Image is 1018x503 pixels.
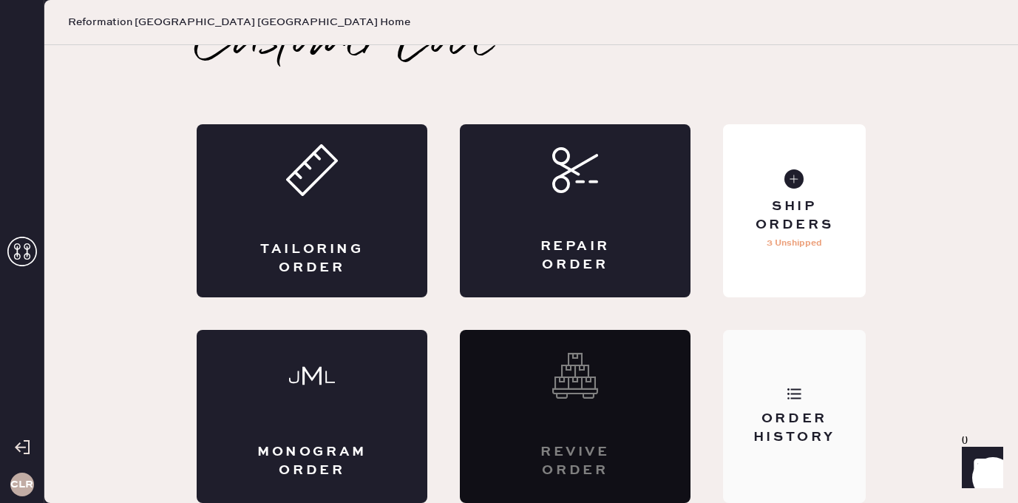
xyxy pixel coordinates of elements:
[256,240,368,277] div: Tailoring Order
[948,436,1011,500] iframe: Front Chat
[735,198,854,234] div: Ship Orders
[767,234,822,252] p: 3 Unshipped
[519,237,631,274] div: Repair Order
[256,443,368,480] div: Monogram Order
[519,443,631,480] div: Revive order
[197,12,493,71] h2: Customer Love
[735,410,854,447] div: Order History
[10,479,33,490] h3: CLR
[460,330,690,503] div: Interested? Contact us at care@hemster.co
[68,15,410,30] span: Reformation [GEOGRAPHIC_DATA] [GEOGRAPHIC_DATA] Home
